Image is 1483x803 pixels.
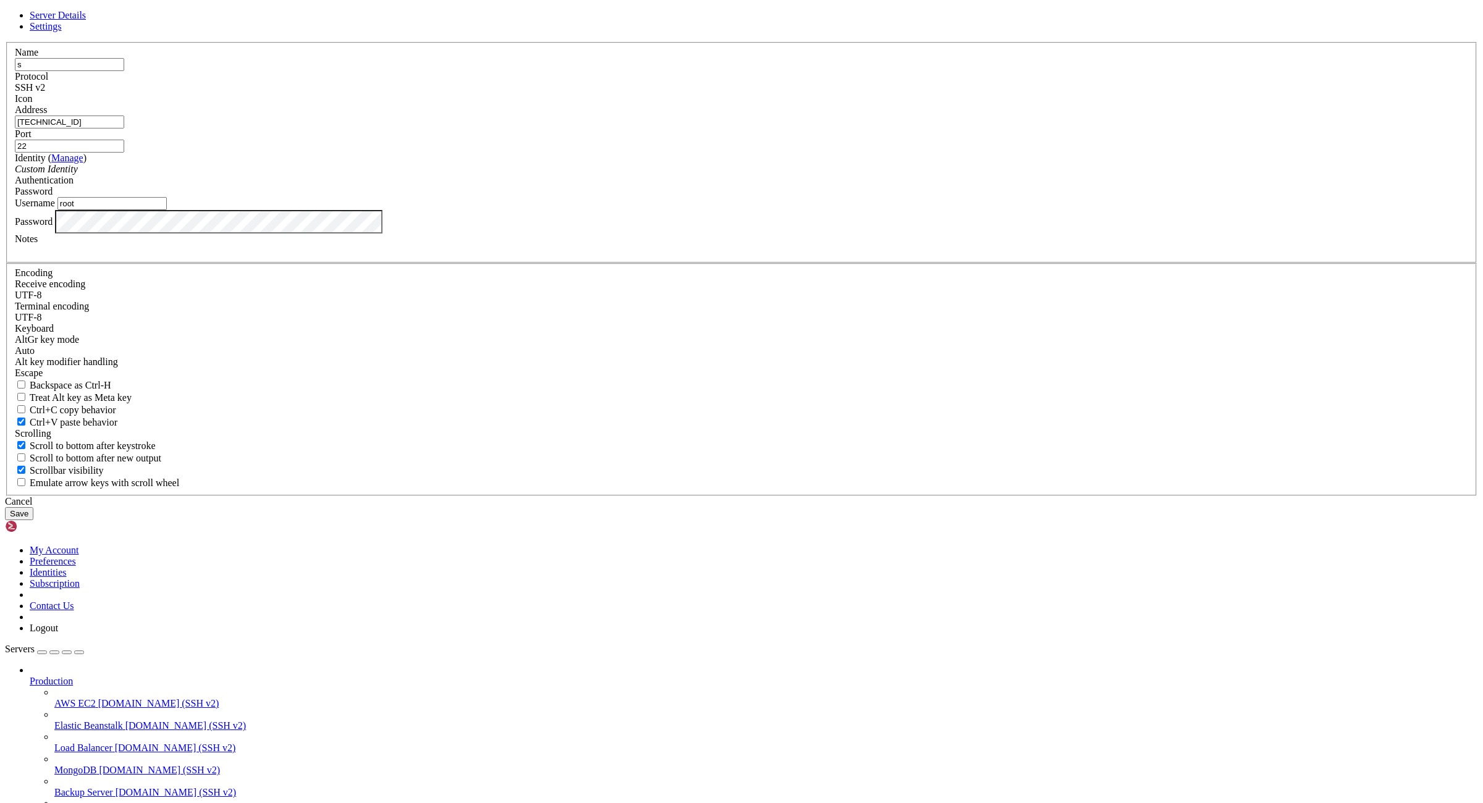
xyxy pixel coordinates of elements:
label: Set the expected encoding for data received from the host. If the encodings do not match, visual ... [15,279,85,289]
a: Servers [5,644,84,654]
span: Backup Server [54,787,113,797]
a: Backup Server [DOMAIN_NAME] (SSH v2) [54,787,1478,798]
input: Emulate arrow keys with scroll wheel [17,478,25,486]
label: Ctrl-C copies if true, send ^C to host if false. Ctrl-Shift-C sends ^C to host if true, copies if... [15,405,116,415]
input: Scroll to bottom after keystroke [17,441,25,449]
label: Protocol [15,71,48,82]
span: Emulate arrow keys with scroll wheel [30,477,179,488]
div: UTF-8 [15,290,1468,301]
div: Auto [15,345,1468,356]
label: When using the alternative screen buffer, and DECCKM (Application Cursor Keys) is active, mouse w... [15,477,179,488]
label: Whether to scroll to the bottom on any keystroke. [15,440,156,451]
label: Username [15,198,55,208]
a: MongoDB [DOMAIN_NAME] (SSH v2) [54,765,1478,776]
label: The default terminal encoding. ISO-2022 enables character map translations (like graphics maps). ... [15,301,89,311]
label: Identity [15,153,87,163]
a: Logout [30,623,58,633]
label: If true, the backspace should send BS ('\x08', aka ^H). Otherwise the backspace key should send '... [15,380,111,390]
a: Server Details [30,10,86,20]
span: Servers [5,644,35,654]
a: Identities [30,567,67,578]
i: Custom Identity [15,164,78,174]
span: Scrollbar visibility [30,465,104,476]
a: Preferences [30,556,76,566]
div: SSH v2 [15,82,1468,93]
label: Ctrl+V pastes if true, sends ^V to host if false. Ctrl+Shift+V sends ^V to host if true, pastes i... [15,417,117,427]
span: Escape [15,368,43,378]
span: UTF-8 [15,290,42,300]
input: Port Number [15,140,124,153]
label: Password [15,216,53,226]
span: [DOMAIN_NAME] (SSH v2) [116,787,237,797]
span: SSH v2 [15,82,45,93]
span: Ctrl+C copy behavior [30,405,116,415]
span: [DOMAIN_NAME] (SSH v2) [115,742,236,753]
span: Elastic Beanstalk [54,720,123,731]
label: Scrolling [15,428,51,439]
input: Scrollbar visibility [17,466,25,474]
span: UTF-8 [15,312,42,322]
span: Ctrl+V paste behavior [30,417,117,427]
span: Scroll to bottom after keystroke [30,440,156,451]
li: Load Balancer [DOMAIN_NAME] (SSH v2) [54,731,1478,754]
a: My Account [30,545,79,555]
input: Ctrl+C copy behavior [17,405,25,413]
a: Elastic Beanstalk [DOMAIN_NAME] (SSH v2) [54,720,1478,731]
label: Encoding [15,267,53,278]
span: Treat Alt key as Meta key [30,392,132,403]
a: Subscription [30,578,80,589]
div: Cancel [5,496,1478,507]
span: [DOMAIN_NAME] (SSH v2) [99,765,220,775]
label: Whether the Alt key acts as a Meta key or as a distinct Alt key. [15,392,132,403]
a: AWS EC2 [DOMAIN_NAME] (SSH v2) [54,698,1478,709]
span: [DOMAIN_NAME] (SSH v2) [98,698,219,708]
div: Password [15,186,1468,197]
input: Backspace as Ctrl-H [17,380,25,389]
li: MongoDB [DOMAIN_NAME] (SSH v2) [54,754,1478,776]
button: Save [5,507,33,520]
img: Shellngn [5,520,76,532]
a: Production [30,676,1478,687]
span: AWS EC2 [54,698,96,708]
span: Scroll to bottom after new output [30,453,161,463]
span: [DOMAIN_NAME] (SSH v2) [125,720,247,731]
label: Name [15,47,38,57]
li: Backup Server [DOMAIN_NAME] (SSH v2) [54,776,1478,798]
input: Login Username [57,197,167,210]
label: Keyboard [15,323,54,334]
div: Custom Identity [15,164,1468,175]
span: ( ) [48,153,87,163]
span: Backspace as Ctrl-H [30,380,111,390]
label: Address [15,104,47,115]
label: Scroll to bottom after new output. [15,453,161,463]
input: Host Name or IP [15,116,124,128]
div: Escape [15,368,1468,379]
input: Ctrl+V paste behavior [17,418,25,426]
span: Load Balancer [54,742,112,753]
label: Controls how the Alt key is handled. Escape: Send an ESC prefix. 8-Bit: Add 128 to the typed char... [15,356,118,367]
a: Manage [51,153,83,163]
label: Notes [15,233,38,244]
label: Port [15,128,32,139]
span: Production [30,676,73,686]
input: Scroll to bottom after new output [17,453,25,461]
div: UTF-8 [15,312,1468,323]
span: Password [15,186,53,196]
label: Authentication [15,175,74,185]
a: Settings [30,21,62,32]
a: Contact Us [30,600,74,611]
input: Server Name [15,58,124,71]
li: AWS EC2 [DOMAIN_NAME] (SSH v2) [54,687,1478,709]
span: MongoDB [54,765,96,775]
label: The vertical scrollbar mode. [15,465,104,476]
label: Set the expected encoding for data received from the host. If the encodings do not match, visual ... [15,334,79,345]
input: Treat Alt key as Meta key [17,393,25,401]
label: Icon [15,93,32,104]
span: Auto [15,345,35,356]
li: Elastic Beanstalk [DOMAIN_NAME] (SSH v2) [54,709,1478,731]
a: Load Balancer [DOMAIN_NAME] (SSH v2) [54,742,1478,754]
